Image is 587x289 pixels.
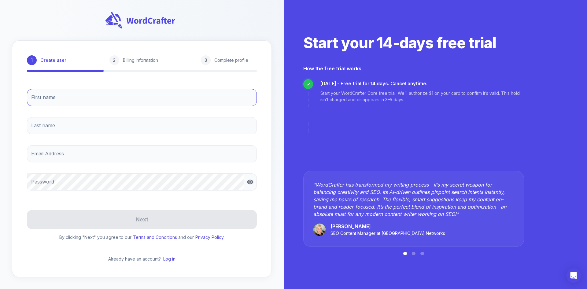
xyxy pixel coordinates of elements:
[214,57,248,64] p: Complete profile
[313,181,514,218] p: " WordCrafter has transformed my writing process—it’s my secret weapon for balancing creativity a...
[108,256,175,262] p: Already have an account?
[195,235,223,240] a: Privacy Policy
[109,55,119,65] div: 2
[330,230,445,237] p: SEO Content Manager at [GEOGRAPHIC_DATA] Networks
[320,90,524,103] p: Start your WordCrafter Core free trial. We’ll authorize $1 on your card to confirm it’s valid. Th...
[133,235,177,240] a: Terms and Conditions
[40,57,66,64] p: Create user
[313,224,326,236] img: melanie-kross.jpeg
[320,80,524,87] p: [DATE] - Free trial for 14 days. Cancel anytime.
[566,268,581,283] div: Open Intercom Messenger
[320,143,493,150] p: [DATE]
[201,55,211,65] div: 3
[303,34,524,53] h2: Start your 14-days free trial
[163,256,175,261] a: Log in
[27,55,37,65] div: 1
[330,223,445,230] p: [PERSON_NAME]
[59,234,224,241] p: By clicking "Next" you agree to our and our .
[123,57,158,64] p: Billing information
[303,65,524,72] h2: How the free trial works:
[320,152,493,159] p: Your subscription begins and first payment is processed, unless cancelled during trial.
[303,79,313,89] div: ✓
[303,142,313,151] div: ✨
